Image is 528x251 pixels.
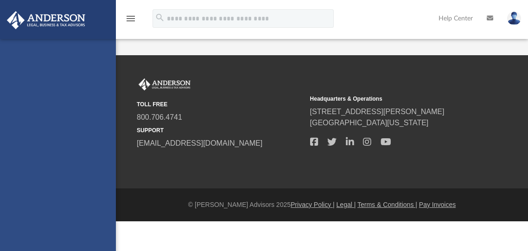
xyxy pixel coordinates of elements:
a: [STREET_ADDRESS][PERSON_NAME] [310,108,445,116]
i: search [155,13,165,23]
a: Pay Invoices [419,201,456,208]
a: Legal | [337,201,356,208]
small: SUPPORT [137,126,304,135]
a: menu [125,18,136,24]
a: [EMAIL_ADDRESS][DOMAIN_NAME] [137,139,262,147]
a: Terms & Conditions | [357,201,417,208]
a: Privacy Policy | [291,201,335,208]
img: Anderson Advisors Platinum Portal [137,78,192,90]
i: menu [125,13,136,24]
div: © [PERSON_NAME] Advisors 2025 [116,200,528,210]
a: 800.706.4741 [137,113,182,121]
small: Headquarters & Operations [310,95,477,103]
img: User Pic [507,12,521,25]
img: Anderson Advisors Platinum Portal [4,11,88,29]
a: [GEOGRAPHIC_DATA][US_STATE] [310,119,429,127]
small: TOLL FREE [137,100,304,109]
